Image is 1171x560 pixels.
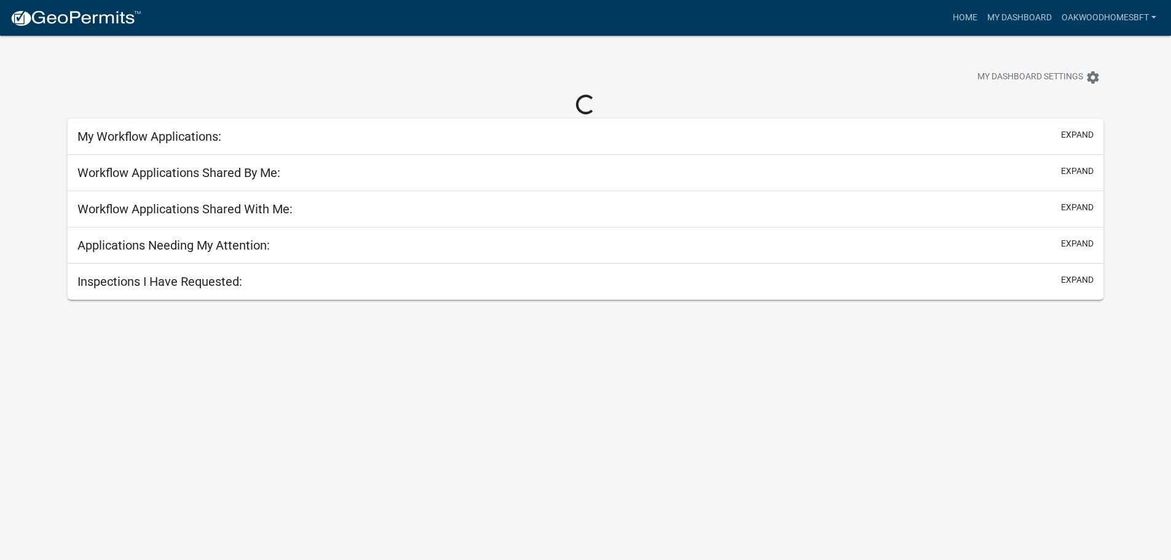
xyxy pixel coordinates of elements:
[1086,70,1100,85] i: settings
[1061,274,1094,286] button: expand
[1061,237,1094,250] button: expand
[77,202,293,216] h5: Workflow Applications Shared With Me:
[968,65,1110,89] button: My Dashboard Settingssettings
[77,238,270,253] h5: Applications Needing My Attention:
[1061,128,1094,141] button: expand
[982,6,1057,30] a: My Dashboard
[1061,165,1094,178] button: expand
[77,129,221,144] h5: My Workflow Applications:
[948,6,982,30] a: Home
[1061,201,1094,214] button: expand
[77,274,242,289] h5: Inspections I Have Requested:
[977,70,1083,85] span: My Dashboard Settings
[77,165,280,180] h5: Workflow Applications Shared By Me:
[1057,6,1161,30] a: OakwoodHomesBft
